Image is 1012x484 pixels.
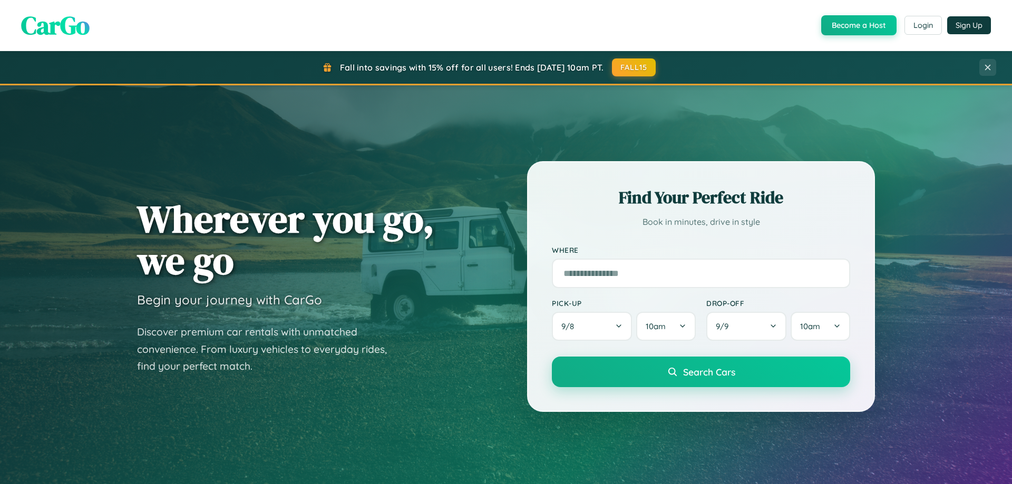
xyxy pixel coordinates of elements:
[137,292,322,308] h3: Begin your journey with CarGo
[552,357,850,387] button: Search Cars
[706,299,850,308] label: Drop-off
[561,321,579,331] span: 9 / 8
[612,58,656,76] button: FALL15
[552,186,850,209] h2: Find Your Perfect Ride
[800,321,820,331] span: 10am
[716,321,734,331] span: 9 / 9
[552,299,696,308] label: Pick-up
[706,312,786,341] button: 9/9
[552,245,850,254] label: Where
[791,312,850,341] button: 10am
[552,214,850,230] p: Book in minutes, drive in style
[21,8,90,43] span: CarGo
[904,16,942,35] button: Login
[552,312,632,341] button: 9/8
[947,16,991,34] button: Sign Up
[340,62,604,73] span: Fall into savings with 15% off for all users! Ends [DATE] 10am PT.
[821,15,897,35] button: Become a Host
[636,312,696,341] button: 10am
[137,323,401,375] p: Discover premium car rentals with unmatched convenience. From luxury vehicles to everyday rides, ...
[137,198,434,281] h1: Wherever you go, we go
[646,321,666,331] span: 10am
[683,366,735,378] span: Search Cars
